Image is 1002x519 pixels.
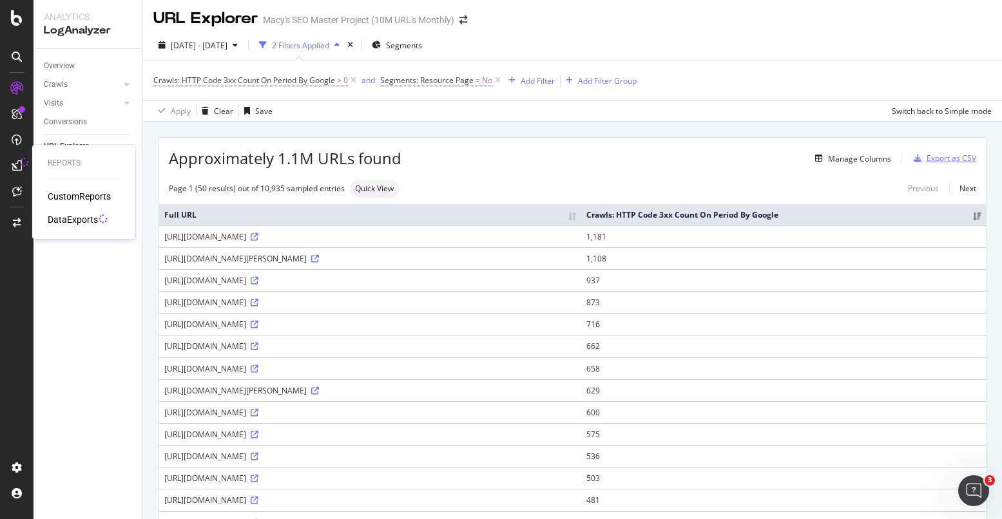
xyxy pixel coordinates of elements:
[949,179,976,198] a: Next
[255,106,273,117] div: Save
[164,407,576,418] div: [URL][DOMAIN_NAME]
[263,14,454,26] div: Macy's SEO Master Project (10M URL's Monthly)
[380,75,474,86] span: Segments: Resource Page
[581,379,986,401] td: 629
[44,23,132,38] div: LogAnalyzer
[169,147,401,169] span: Approximately 1.1M URLs found
[164,385,576,396] div: [URL][DOMAIN_NAME][PERSON_NAME]
[355,185,394,193] span: Quick View
[581,401,986,423] td: 600
[361,74,375,86] button: and
[48,213,98,226] a: DataExports
[164,297,576,308] div: [URL][DOMAIN_NAME]
[44,78,120,91] a: Crawls
[581,489,986,511] td: 481
[153,8,258,30] div: URL Explorer
[581,204,986,225] th: Crawls: HTTP Code 3xx Count On Period By Google: activate to sort column ascending
[164,363,576,374] div: [URL][DOMAIN_NAME]
[927,153,976,164] div: Export as CSV
[214,106,233,117] div: Clear
[345,39,356,52] div: times
[482,71,492,90] span: No
[153,35,243,55] button: [DATE] - [DATE]
[828,153,891,164] div: Manage Columns
[476,75,480,86] span: =
[164,473,576,484] div: [URL][DOMAIN_NAME]
[164,429,576,440] div: [URL][DOMAIN_NAME]
[197,100,233,121] button: Clear
[581,247,986,269] td: 1,108
[581,445,986,467] td: 536
[239,100,273,121] button: Save
[459,15,467,24] div: arrow-right-arrow-left
[361,75,375,86] div: and
[164,275,576,286] div: [URL][DOMAIN_NAME]
[164,319,576,330] div: [URL][DOMAIN_NAME]
[810,151,891,166] button: Manage Columns
[561,73,637,88] button: Add Filter Group
[44,10,132,23] div: Analytics
[958,475,989,506] iframe: Intercom live chat
[171,40,227,51] span: [DATE] - [DATE]
[44,115,133,129] a: Conversions
[581,357,986,379] td: 658
[503,73,555,88] button: Add Filter
[169,183,345,194] div: Page 1 (50 results) out of 10,935 sampled entries
[153,100,191,121] button: Apply
[48,190,111,203] a: CustomReports
[164,231,576,242] div: [URL][DOMAIN_NAME]
[581,313,986,335] td: 716
[159,204,581,225] th: Full URL: activate to sort column ascending
[44,59,133,73] a: Overview
[153,75,335,86] span: Crawls: HTTP Code 3xx Count On Period By Google
[521,75,555,86] div: Add Filter
[985,475,995,486] span: 3
[44,140,133,153] a: URL Explorer
[887,100,992,121] button: Switch back to Simple mode
[343,71,348,90] span: 0
[44,59,75,73] div: Overview
[581,269,986,291] td: 937
[44,115,87,129] div: Conversions
[578,75,637,86] div: Add Filter Group
[386,40,422,51] span: Segments
[581,291,986,313] td: 873
[337,75,342,86] span: >
[350,180,399,198] div: neutral label
[44,78,68,91] div: Crawls
[164,253,576,264] div: [URL][DOMAIN_NAME][PERSON_NAME]
[581,225,986,247] td: 1,181
[272,40,329,51] div: 2 Filters Applied
[44,97,120,110] a: Visits
[581,467,986,489] td: 503
[892,106,992,117] div: Switch back to Simple mode
[909,148,976,169] button: Export as CSV
[44,97,63,110] div: Visits
[164,341,576,352] div: [URL][DOMAIN_NAME]
[44,140,88,153] div: URL Explorer
[171,106,191,117] div: Apply
[254,35,345,55] button: 2 Filters Applied
[581,423,986,445] td: 575
[164,451,576,462] div: [URL][DOMAIN_NAME]
[164,495,576,505] div: [URL][DOMAIN_NAME]
[48,158,120,169] div: Reports
[367,35,427,55] button: Segments
[581,335,986,357] td: 662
